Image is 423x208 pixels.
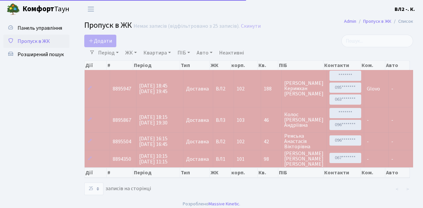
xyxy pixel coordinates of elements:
span: Доставка [186,139,209,144]
span: 101 [237,156,245,163]
span: 102 [237,85,245,92]
span: - [391,85,393,92]
span: Панель управління [18,24,62,32]
a: Додати [84,35,116,47]
b: ВЛ2 -. К. [395,6,415,13]
span: [DATE] 18:45 [DATE] 19:45 [139,82,168,95]
span: 8895867 [113,117,131,124]
span: [PERSON_NAME] [PERSON_NAME] [PERSON_NAME] [284,151,324,167]
a: ЖК [123,47,139,58]
th: корп. [231,61,257,70]
span: Glovo [367,85,380,92]
th: Дії [85,168,107,178]
span: - [367,138,369,145]
a: Massive Kinetic [209,200,239,207]
th: Тип [180,61,210,70]
li: Список [391,18,413,25]
th: Період [133,61,180,70]
span: - [391,117,393,124]
span: Ремська Анастасія Вікторівна [284,133,324,149]
th: Контакти [324,61,361,70]
th: Тип [180,168,210,178]
th: Авто [385,168,410,178]
th: Авто [385,61,410,70]
span: - [391,138,393,145]
span: 8895504 [113,138,131,145]
span: Розширений пошук [18,51,64,58]
span: [DATE] 16:15 [DATE] 16:45 [139,135,168,148]
th: Ком. [361,168,385,178]
span: - [391,156,393,163]
th: корп. [231,168,257,178]
span: 46 [264,118,279,123]
div: Немає записів (відфільтровано з 25 записів). [134,23,240,29]
img: logo.png [7,3,20,16]
span: 8894350 [113,156,131,163]
div: Розроблено . [183,200,240,208]
a: Admin [344,18,356,25]
th: Період [133,168,180,178]
span: ВЛ1 [216,156,231,162]
th: ЖК [210,168,231,178]
span: ВЛ2 [216,139,231,144]
a: Пропуск в ЖК [3,35,69,48]
span: Пропуск в ЖК [18,38,50,45]
span: 42 [264,139,279,144]
span: ВЛ2 [216,86,231,91]
label: записів на сторінці [84,183,151,195]
th: Кв. [258,61,278,70]
a: Авто [194,47,215,58]
a: Період [96,47,121,58]
th: ПІБ [278,168,324,178]
a: Неактивні [216,47,247,58]
span: - [367,156,369,163]
span: - [367,117,369,124]
th: Ком. [361,61,385,70]
select: записів на сторінці [84,183,103,195]
a: Скинути [241,23,261,29]
span: 98 [264,156,279,162]
span: Доставка [186,86,209,91]
a: ВЛ2 -. К. [395,5,415,13]
th: # [107,168,133,178]
span: Додати [89,37,112,45]
span: 8895947 [113,85,131,92]
th: Дії [85,61,107,70]
span: [DATE] 18:15 [DATE] 19:30 [139,114,168,126]
a: Розширений пошук [3,48,69,61]
span: 103 [237,117,245,124]
span: 102 [237,138,245,145]
span: [PERSON_NAME] Керимхан [PERSON_NAME] [284,81,324,96]
a: Панель управління [3,21,69,35]
th: Кв. [258,168,278,178]
a: Пропуск в ЖК [363,18,391,25]
th: Контакти [324,168,361,178]
span: [DATE] 10:15 [DATE] 11:15 [139,153,168,165]
span: Пропуск в ЖК [84,19,132,31]
th: # [107,61,133,70]
span: Доставка [186,118,209,123]
b: Комфорт [22,4,54,14]
nav: breadcrumb [334,15,423,28]
input: Пошук... [341,35,413,47]
span: Колос [PERSON_NAME] Андріївна [284,112,324,128]
th: ПІБ [278,61,324,70]
span: Доставка [186,156,209,162]
button: Переключити навігацію [83,4,99,15]
th: ЖК [210,61,231,70]
a: Квартира [141,47,173,58]
span: ВЛ3 [216,118,231,123]
span: Таун [22,4,69,15]
span: 188 [264,86,279,91]
a: ПІБ [175,47,193,58]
